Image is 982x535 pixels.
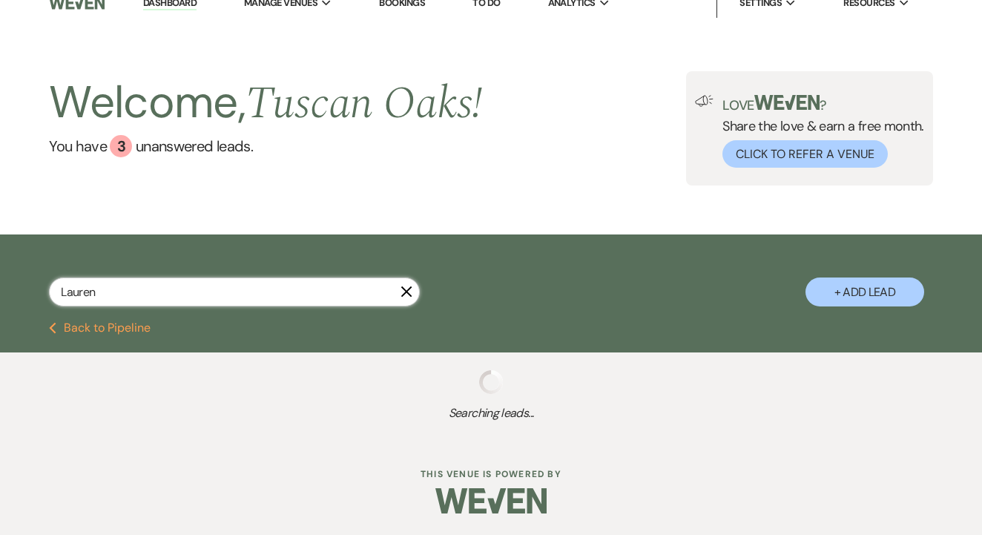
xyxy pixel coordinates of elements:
[110,135,132,157] div: 3
[245,70,482,138] span: Tuscan Oaks !
[754,95,820,110] img: weven-logo-green.svg
[435,475,547,527] img: Weven Logo
[714,95,924,168] div: Share the love & earn a free month.
[49,135,482,157] a: You have 3 unanswered leads.
[49,404,933,422] span: Searching leads...
[722,140,888,168] button: Click to Refer a Venue
[722,95,924,112] p: Love ?
[805,278,924,306] button: + Add Lead
[49,322,151,334] button: Back to Pipeline
[479,370,503,394] img: loading spinner
[49,71,482,135] h2: Welcome,
[695,95,714,107] img: loud-speaker-illustration.svg
[49,278,420,306] input: Search by name, event date, email address or phone number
